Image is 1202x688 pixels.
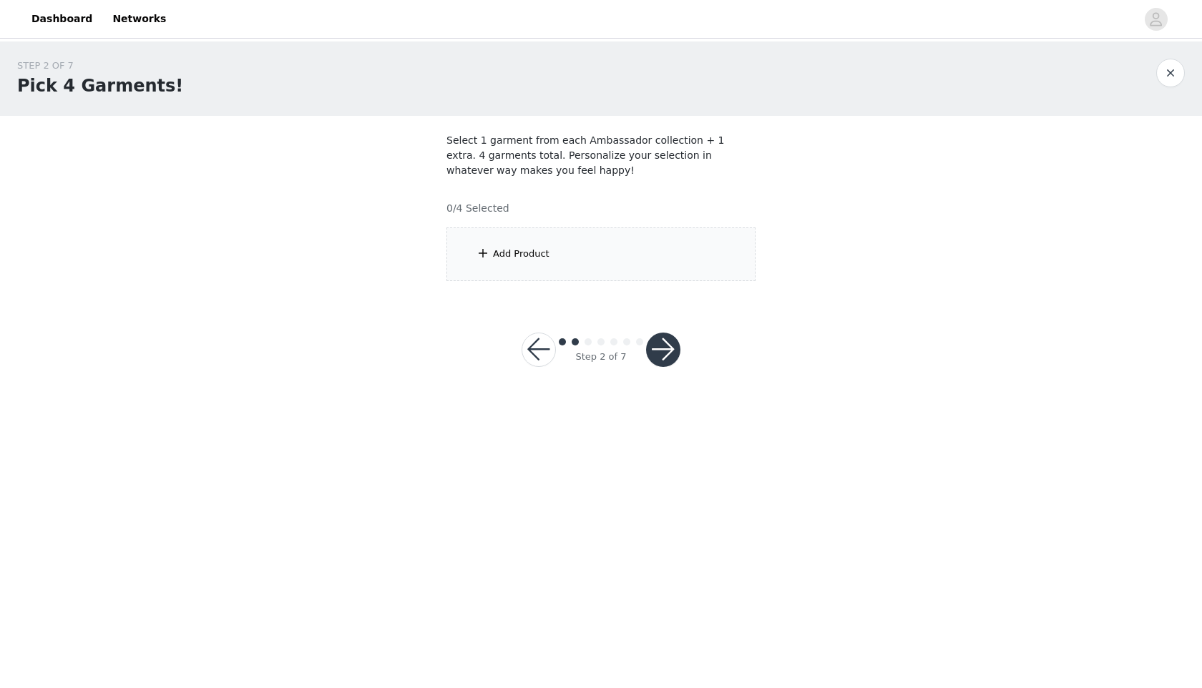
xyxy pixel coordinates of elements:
[575,350,626,364] div: Step 2 of 7
[104,3,175,35] a: Networks
[17,73,183,99] h1: Pick 4 Garments!
[446,201,509,216] h4: 0/4 Selected
[493,247,549,261] div: Add Product
[446,133,756,178] p: Select 1 garment from each Ambassador collection + 1 extra. 4 garments total. Personalize your se...
[23,3,101,35] a: Dashboard
[17,59,183,73] div: STEP 2 OF 7
[1149,8,1163,31] div: avatar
